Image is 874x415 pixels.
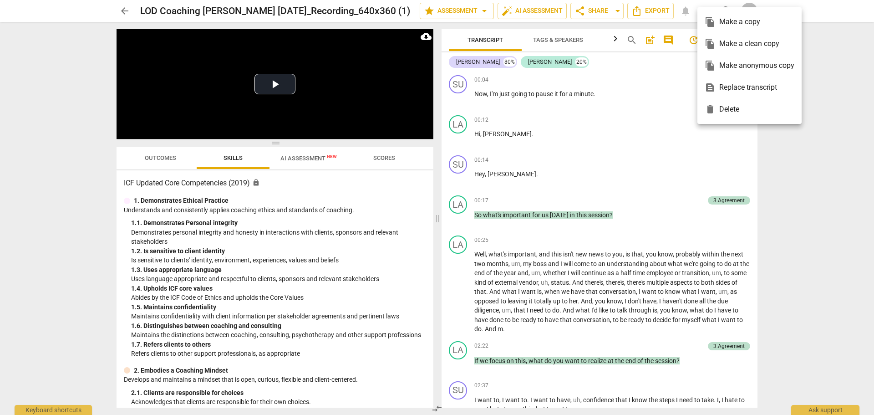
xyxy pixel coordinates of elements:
span: file_copy [705,60,716,71]
div: Make anonymous copy [705,55,794,77]
span: text_snippet [705,82,716,93]
div: Replace transcript [705,77,794,98]
div: Make a copy [705,11,794,33]
span: delete [705,104,716,115]
span: file_copy [705,38,716,49]
span: file_copy [705,16,716,27]
div: Delete [705,98,794,120]
div: Make a clean copy [705,33,794,55]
